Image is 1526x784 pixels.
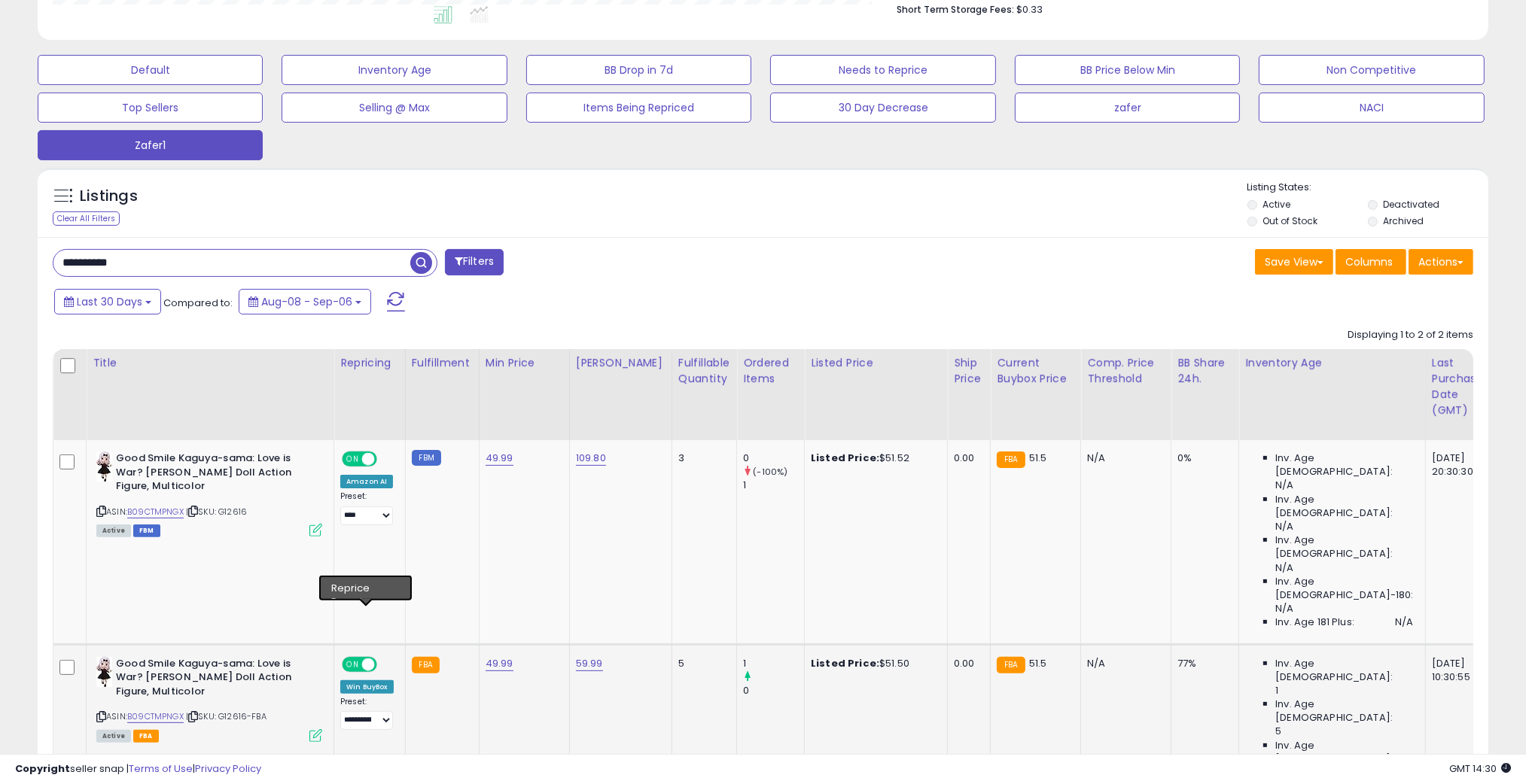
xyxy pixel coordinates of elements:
[340,680,394,694] div: Win BuyBox
[96,451,322,535] div: ASIN:
[811,355,941,371] div: Listed Price
[343,658,362,670] span: ON
[811,656,879,670] b: Listed Price:
[186,710,267,722] span: | SKU: G12616-FBA
[1275,520,1293,533] span: N/A
[897,3,1014,16] b: Short Term Storage Fees:
[96,657,112,687] img: 310LkyDrh-L._SL40_.jpg
[1259,93,1484,123] button: NACI
[1275,615,1354,629] span: Inv. Age 181 Plus:
[1432,355,1487,418] div: Last Purchase Date (GMT)
[743,684,804,697] div: 0
[1383,198,1439,211] label: Deactivated
[486,355,563,371] div: Min Price
[80,186,138,207] h5: Listings
[576,451,606,466] a: 109.80
[93,355,327,371] div: Title
[1029,656,1047,670] span: 51.5
[1275,697,1413,725] span: Inv. Age [DEMOGRAPHIC_DATA]:
[526,55,751,85] button: BB Drop in 7d
[1015,93,1240,123] button: zafer
[53,211,120,226] div: Clear All Filters
[96,730,131,743] span: All listings currently available for purchase on Amazon
[811,657,936,670] div: $51.50
[743,479,804,492] div: 1
[375,658,399,670] span: OFF
[1275,479,1293,492] span: N/A
[576,355,666,371] div: [PERSON_NAME]
[811,451,879,465] b: Listed Price:
[486,656,513,671] a: 49.99
[1275,725,1281,738] span: 5
[1432,451,1482,479] div: [DATE] 20:30:30
[526,93,751,123] button: Items Being Repriced
[1275,561,1293,575] span: N/A
[811,451,936,465] div: $51.52
[1345,254,1393,269] span: Columns
[1275,657,1413,684] span: Inv. Age [DEMOGRAPHIC_DATA]:
[340,355,399,371] div: Repricing
[412,450,441,466] small: FBM
[38,93,263,123] button: Top Sellers
[1255,249,1333,275] button: Save View
[15,762,261,776] div: seller snap | |
[96,524,131,537] span: All listings currently available for purchase on Amazon
[1275,739,1413,766] span: Inv. Age [DEMOGRAPHIC_DATA]:
[445,249,504,275] button: Filters
[1087,355,1165,387] div: Comp. Price Threshold
[412,657,440,673] small: FBA
[96,451,112,482] img: 310LkyDrh-L._SL40_.jpg
[38,55,263,85] button: Default
[1263,214,1318,227] label: Out of Stock
[954,355,984,387] div: Ship Price
[954,657,979,670] div: 0.00
[1275,451,1413,479] span: Inv. Age [DEMOGRAPHIC_DATA]:
[1177,355,1232,387] div: BB Share 24h.
[954,451,979,465] div: 0.00
[1409,249,1473,275] button: Actions
[1016,2,1043,17] span: $0.33
[1348,328,1473,342] div: Displaying 1 to 2 of 2 items
[340,475,393,488] div: Amazon AI
[343,453,362,466] span: ON
[133,730,159,743] span: FBA
[1029,451,1047,465] span: 51.5
[678,451,725,465] div: 3
[1245,355,1418,371] div: Inventory Age
[54,289,161,315] button: Last 30 Days
[77,294,142,309] span: Last 30 Days
[38,130,263,160] button: Zafer1
[127,710,184,723] a: B09CTMPNGX
[997,355,1074,387] div: Current Buybox Price
[195,761,261,776] a: Privacy Policy
[997,451,1025,468] small: FBA
[1247,181,1488,195] p: Listing States:
[261,294,352,309] span: Aug-08 - Sep-06
[127,506,184,518] a: B09CTMPNGX
[340,491,394,525] div: Preset:
[1275,533,1413,561] span: Inv. Age [DEMOGRAPHIC_DATA]:
[1087,451,1159,465] div: N/A
[282,55,507,85] button: Inventory Age
[1383,214,1424,227] label: Archived
[1275,602,1293,615] span: N/A
[1336,249,1406,275] button: Columns
[129,761,193,776] a: Terms of Use
[1275,493,1413,520] span: Inv. Age [DEMOGRAPHIC_DATA]:
[770,93,995,123] button: 30 Day Decrease
[186,506,247,518] span: | SKU: G12616
[576,656,603,671] a: 59.99
[1275,684,1278,697] span: 1
[375,453,399,466] span: OFF
[1177,451,1227,465] div: 0%
[1015,55,1240,85] button: BB Price Below Min
[678,657,725,670] div: 5
[678,355,730,387] div: Fulfillable Quantity
[1449,761,1511,776] span: 2025-10-8 14:30 GMT
[340,697,394,731] div: Preset:
[116,451,299,497] b: Good Smile Kaguya-sama: Love is War? [PERSON_NAME] Doll Action Figure, Multicolor
[1263,198,1291,211] label: Active
[412,355,473,371] div: Fulfillment
[1259,55,1484,85] button: Non Competitive
[997,657,1025,673] small: FBA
